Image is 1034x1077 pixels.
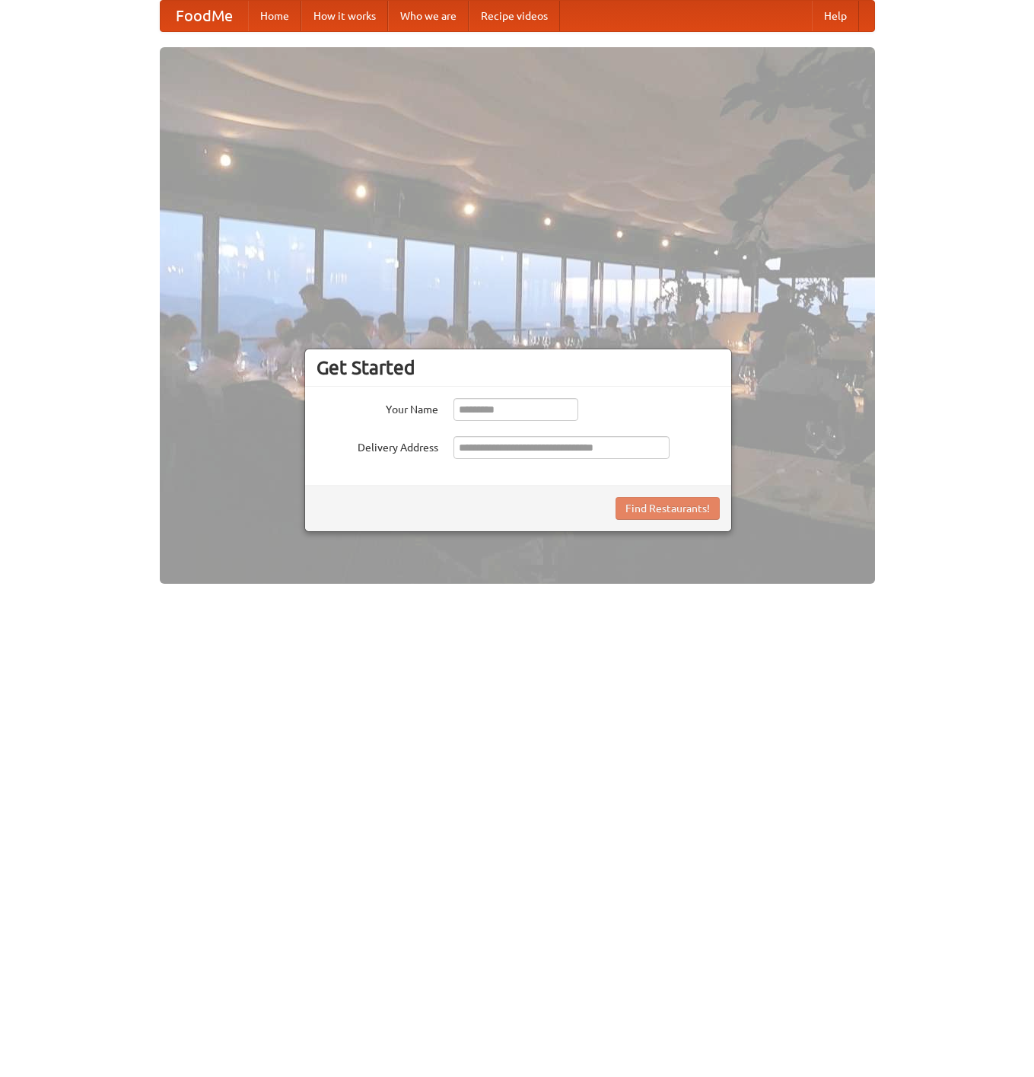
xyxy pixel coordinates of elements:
[469,1,560,31] a: Recipe videos
[161,1,248,31] a: FoodMe
[388,1,469,31] a: Who we are
[317,436,438,455] label: Delivery Address
[301,1,388,31] a: How it works
[317,398,438,417] label: Your Name
[812,1,859,31] a: Help
[317,356,720,379] h3: Get Started
[248,1,301,31] a: Home
[616,497,720,520] button: Find Restaurants!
